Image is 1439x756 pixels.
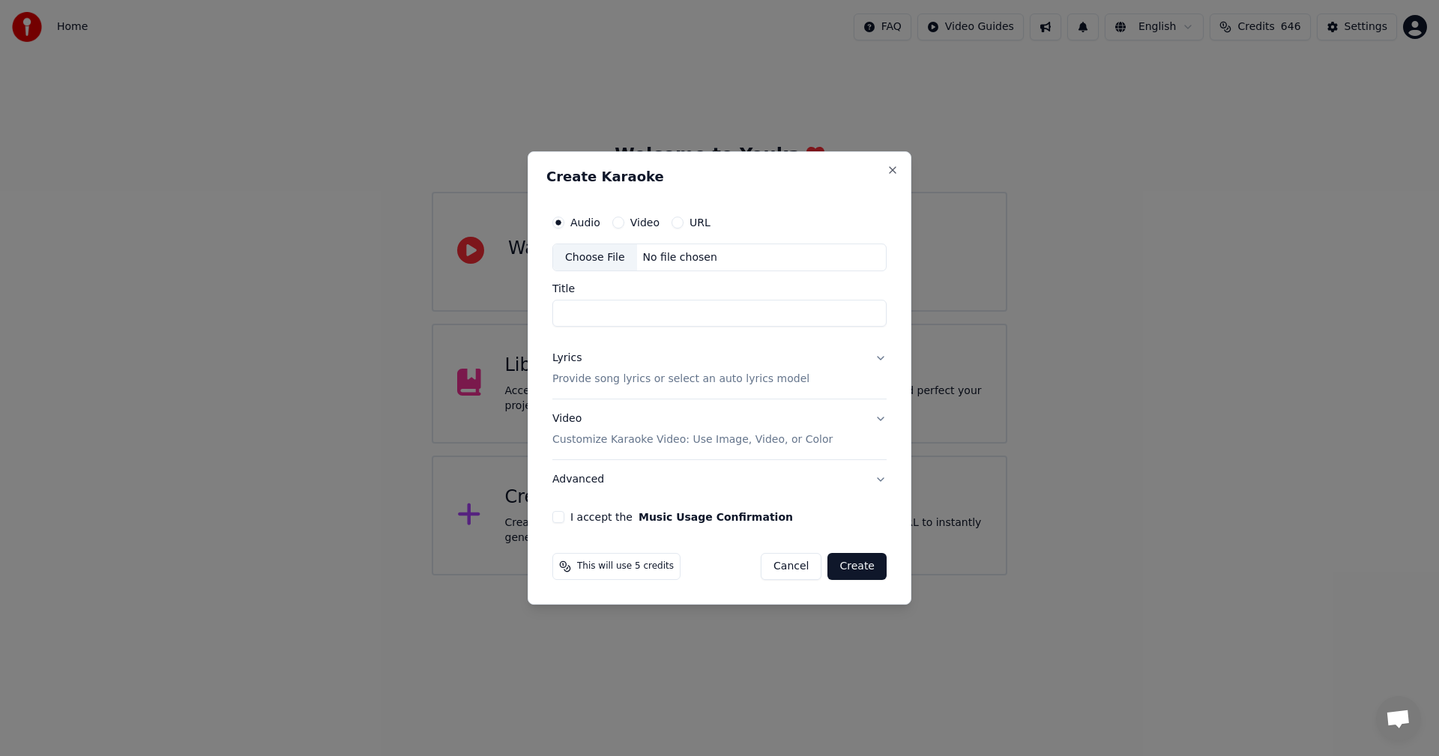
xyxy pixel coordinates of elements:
[577,560,674,572] span: This will use 5 credits
[690,217,711,228] label: URL
[552,412,833,448] div: Video
[553,244,637,271] div: Choose File
[552,372,809,387] p: Provide song lyrics or select an auto lyrics model
[552,284,887,294] label: Title
[552,432,833,447] p: Customize Karaoke Video: Use Image, Video, or Color
[552,400,887,460] button: VideoCustomize Karaoke Video: Use Image, Video, or Color
[546,170,893,184] h2: Create Karaoke
[761,553,821,580] button: Cancel
[552,460,887,499] button: Advanced
[552,339,887,399] button: LyricsProvide song lyrics or select an auto lyrics model
[637,250,723,265] div: No file chosen
[630,217,660,228] label: Video
[639,512,793,522] button: I accept the
[570,217,600,228] label: Audio
[570,512,793,522] label: I accept the
[827,553,887,580] button: Create
[552,351,582,366] div: Lyrics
